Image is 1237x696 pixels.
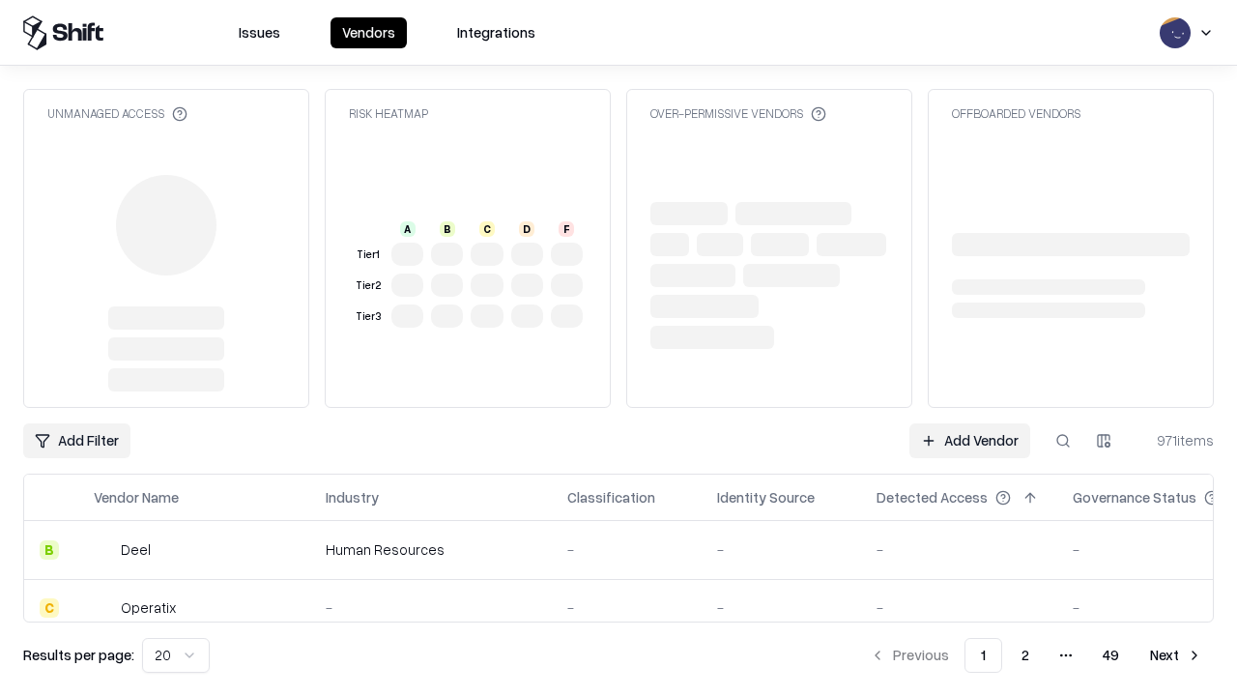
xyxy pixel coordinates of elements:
button: Vendors [331,17,407,48]
button: 1 [964,638,1002,673]
div: - [326,597,536,618]
div: Industry [326,487,379,507]
div: Operatix [121,597,176,618]
div: A [400,221,416,237]
button: Next [1138,638,1214,673]
div: C [40,598,59,618]
div: Over-Permissive Vendors [650,105,826,122]
div: Tier 1 [353,246,384,263]
div: B [40,540,59,560]
div: - [567,539,686,560]
div: - [877,597,1042,618]
div: Human Resources [326,539,536,560]
div: Offboarded Vendors [952,105,1080,122]
div: D [519,221,534,237]
div: Vendor Name [94,487,179,507]
div: Classification [567,487,655,507]
div: Governance Status [1073,487,1196,507]
img: Deel [94,540,113,560]
button: Integrations [446,17,547,48]
a: Add Vendor [909,423,1030,458]
div: Unmanaged Access [47,105,187,122]
button: Issues [227,17,292,48]
div: - [717,539,846,560]
div: 971 items [1136,430,1214,450]
div: - [877,539,1042,560]
div: F [559,221,574,237]
div: Detected Access [877,487,988,507]
div: C [479,221,495,237]
div: Risk Heatmap [349,105,428,122]
div: Tier 2 [353,277,384,294]
p: Results per page: [23,645,134,665]
nav: pagination [858,638,1214,673]
div: Identity Source [717,487,815,507]
button: 49 [1087,638,1135,673]
button: 2 [1006,638,1045,673]
div: - [717,597,846,618]
div: B [440,221,455,237]
div: - [567,597,686,618]
img: Operatix [94,598,113,618]
div: Deel [121,539,151,560]
div: Tier 3 [353,308,384,325]
button: Add Filter [23,423,130,458]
